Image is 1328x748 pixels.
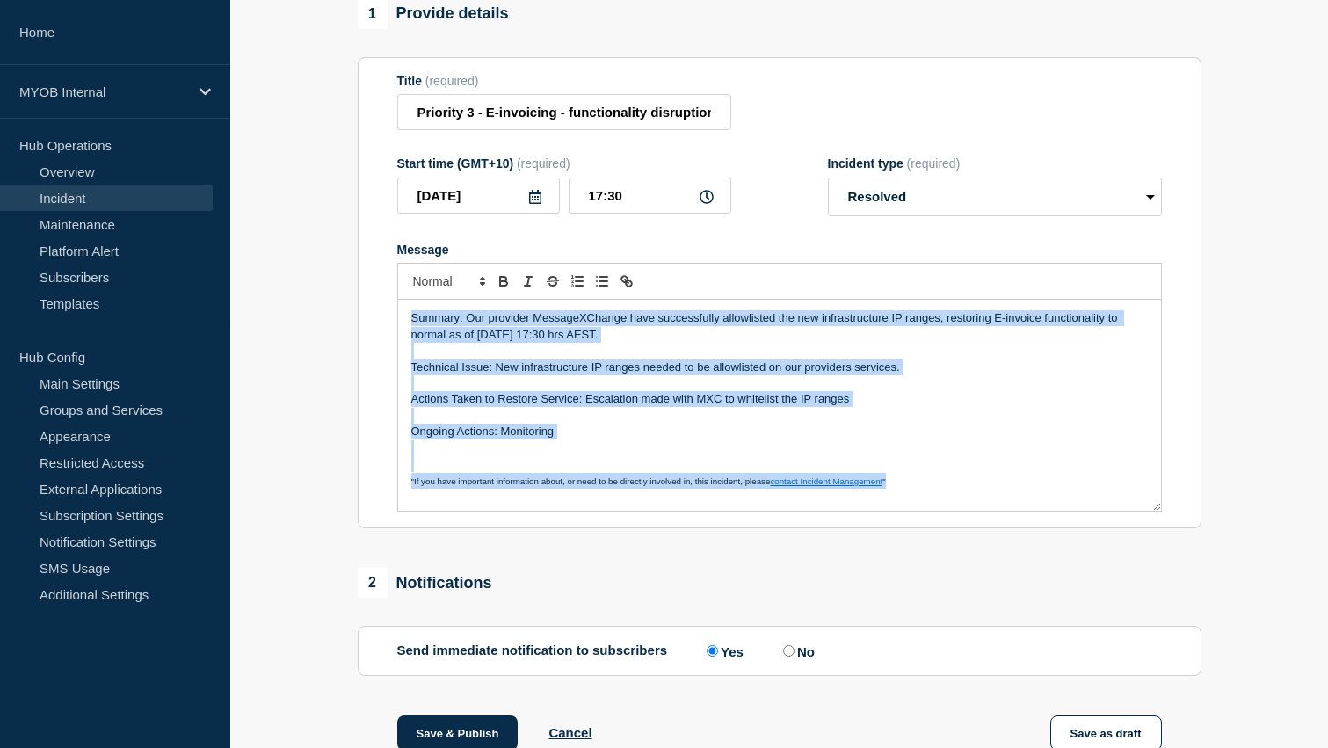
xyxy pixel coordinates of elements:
[590,271,614,292] button: Toggle bulleted list
[397,243,1162,257] div: Message
[397,74,731,88] div: Title
[770,476,882,486] a: contact Incident Management
[702,643,744,659] label: Yes
[411,476,771,486] span: "If you have important information about, or need to be directly involved in, this incident, please
[614,271,639,292] button: Toggle link
[397,643,668,659] p: Send immediate notification to subscribers
[541,271,565,292] button: Toggle strikethrough text
[565,271,590,292] button: Toggle ordered list
[358,568,492,598] div: Notifications
[569,178,731,214] input: HH:MM
[397,643,1162,659] div: Send immediate notification to subscribers
[907,156,961,171] span: (required)
[397,178,560,214] input: YYYY-MM-DD
[783,645,795,657] input: No
[411,391,1148,407] p: Actions Taken to Restore Service: Escalation made with MXC to whitelist the IP ranges
[548,725,591,740] button: Cancel
[398,300,1161,511] div: Message
[425,74,479,88] span: (required)
[405,271,491,292] span: Font size
[516,271,541,292] button: Toggle italic text
[411,359,1148,375] p: Technical Issue: New infrastructure IP ranges needed to be allowlisted on our providers services.
[882,476,885,486] span: "
[358,568,388,598] span: 2
[411,310,1148,343] p: Summary: Our provider MessageXChange have successfully allowlisted the new infrastructure IP rang...
[707,645,718,657] input: Yes
[397,94,731,130] input: Title
[828,178,1162,216] select: Incident type
[779,643,815,659] label: No
[19,84,188,99] p: MYOB Internal
[517,156,570,171] span: (required)
[828,156,1162,171] div: Incident type
[491,271,516,292] button: Toggle bold text
[397,156,731,171] div: Start time (GMT+10)
[411,424,1148,439] p: Ongoing Actions: Monitoring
